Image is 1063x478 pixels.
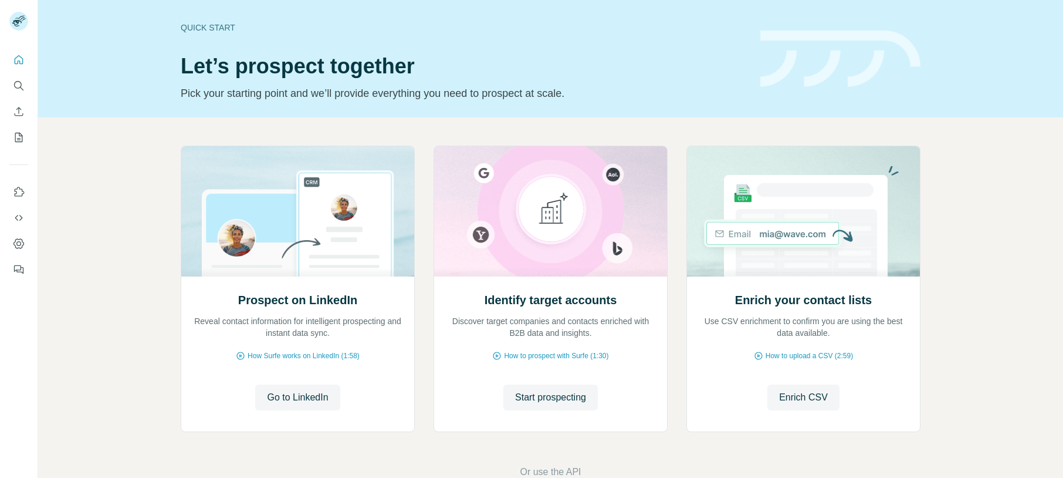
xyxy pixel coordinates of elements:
img: Enrich your contact lists [686,146,920,277]
span: Start prospecting [515,391,586,405]
span: How to upload a CSV (2:59) [766,351,853,361]
button: Enrich CSV [9,101,28,122]
h1: Let’s prospect together [181,55,746,78]
button: Use Surfe on LinkedIn [9,181,28,203]
button: My lists [9,127,28,148]
span: How to prospect with Surfe (1:30) [504,351,608,361]
button: Go to LinkedIn [255,385,340,410]
button: Start prospecting [503,385,598,410]
img: Prospect on LinkedIn [181,146,415,277]
button: Dashboard [9,233,28,254]
div: Quick start [181,22,746,33]
button: Feedback [9,259,28,280]
span: How Surfe works on LinkedIn (1:58) [248,351,360,361]
img: Identify target accounts [434,146,668,277]
button: Enrich CSV [767,385,839,410]
h2: Enrich your contact lists [735,292,872,308]
button: Search [9,75,28,96]
p: Reveal contact information for intelligent prospecting and instant data sync. [193,315,402,339]
h2: Identify target accounts [485,292,617,308]
button: Use Surfe API [9,207,28,228]
span: Enrich CSV [779,391,828,405]
p: Use CSV enrichment to confirm you are using the best data available. [699,315,908,339]
h2: Prospect on LinkedIn [238,292,357,308]
img: banner [760,31,920,87]
p: Pick your starting point and we’ll provide everything you need to prospect at scale. [181,85,746,102]
span: Go to LinkedIn [267,391,328,405]
p: Discover target companies and contacts enriched with B2B data and insights. [446,315,655,339]
button: Quick start [9,49,28,70]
